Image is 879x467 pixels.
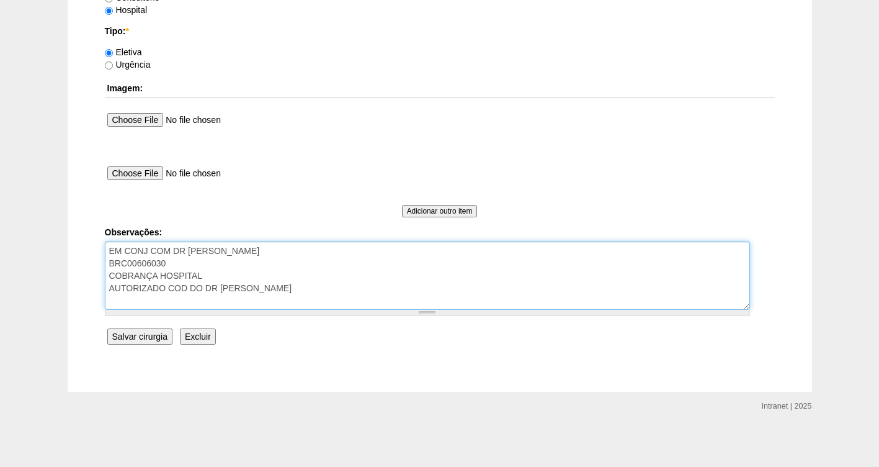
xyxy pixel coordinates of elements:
input: Excluir [180,329,216,345]
input: Hospital [105,7,113,15]
label: Hospital [105,5,148,15]
label: Eletiva [105,47,142,57]
span: Este campo é obrigatório. [125,26,128,36]
input: Eletiva [105,49,113,57]
input: Salvar cirurgia [107,329,172,345]
div: Intranet | 2025 [762,400,812,412]
input: Urgência [105,61,113,70]
input: Adicionar outro item [402,205,478,217]
th: Imagem: [105,79,775,97]
label: Tipo: [105,25,775,37]
label: Observações: [105,226,775,238]
textarea: EM CONJ COM DR [PERSON_NAME] BRC00606030 COBRANÇA HOSPITAL AUTORIZADO COD DO DR [PERSON_NAME] [105,242,750,310]
label: Urgência [105,60,151,70]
